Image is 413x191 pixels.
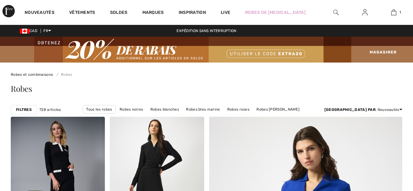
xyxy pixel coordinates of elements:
[324,108,375,112] strong: [GEOGRAPHIC_DATA] par
[54,72,72,77] a: Robes
[357,9,372,16] a: Se connecter
[43,29,51,33] span: FR
[2,5,15,17] img: 1ère Avenue
[20,29,40,33] span: CAD
[245,9,306,16] a: Robes de [MEDICAL_DATA]
[374,145,407,160] iframe: Ouvre un widget dans lequel vous pouvez trouver plus d’informations
[83,105,115,114] a: Tous les robes
[185,114,217,122] a: Robes longues
[25,10,54,16] a: Nouveautés
[16,107,32,112] strong: Filtres
[142,10,164,16] a: Marques
[253,105,303,113] a: Robes [PERSON_NAME]
[69,10,95,16] a: Vêtements
[218,114,251,122] a: Robes courtes
[110,10,128,16] a: Soldes
[333,9,339,16] img: recherche
[39,107,61,112] span: 728 articles
[147,105,182,113] a: Robes blanches
[221,9,230,16] a: Live
[135,114,184,122] a: Robes [PERSON_NAME]
[11,83,32,94] span: Robes
[379,9,408,16] a: 1
[391,9,396,16] img: Mon panier
[179,10,206,16] span: Inspiration
[399,10,401,15] span: 1
[324,107,402,112] div: : Nouveautés
[224,105,252,113] a: Robes roses
[11,72,53,77] a: Robes et combinaisons
[183,105,223,113] a: Robes bleu marine
[20,29,30,34] img: Canadian Dollar
[117,105,146,113] a: Robes noires
[362,9,367,16] img: Mes infos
